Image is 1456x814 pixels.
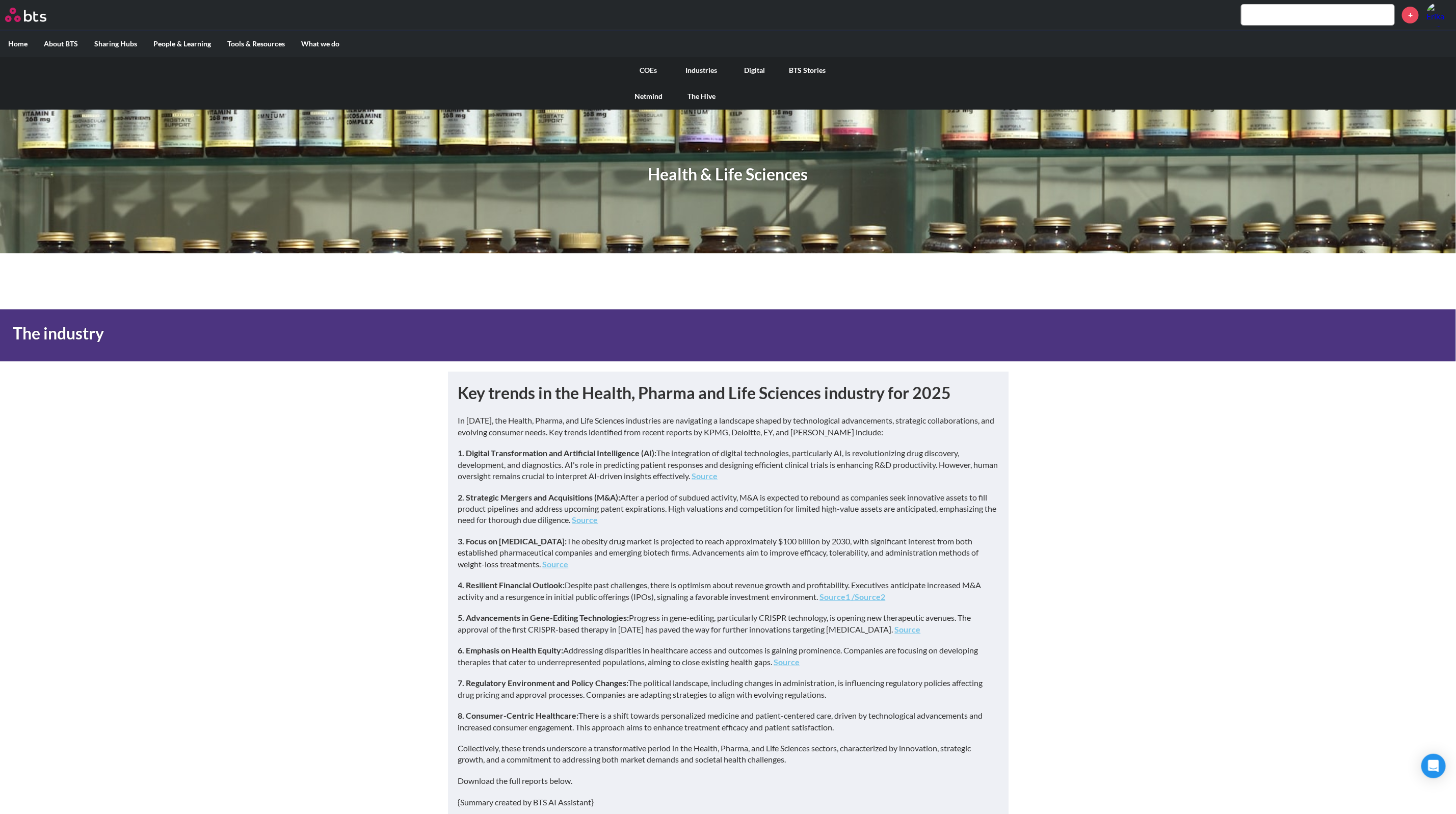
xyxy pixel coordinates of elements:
[458,448,998,482] p: The integration of digital technologies, particularly AI, is revolutionizing drug discovery, deve...
[458,775,998,786] p: Download the full reports below.
[293,31,348,57] label: What we do
[774,657,800,667] a: Source
[458,743,998,766] p: Collectively, these trends underscore a transformative period in the Health, Pharma, and Life Sci...
[458,645,998,668] p: Addressing disparities in healthcare access and outcomes is gaining prominence. Companies are foc...
[692,471,718,481] a: Source
[13,322,1014,345] h1: The industry
[458,415,998,438] p: ​In [DATE], the Health, Pharma, and Life Sciences industries are navigating a landscape shaped by...
[895,624,921,634] a: Source
[458,580,998,602] p: Despite past challenges, there is optimism about revenue growth and profitability. Executives ant...
[458,580,565,590] strong: 4. Resilient Financial Outlook:
[820,592,855,601] a: Source1 /
[36,31,86,57] label: About BTS
[458,710,998,733] p: There is a shift towards personalized medicine and patient-centered care, driven by technological...
[1426,3,1451,27] img: Erika Popovic
[458,677,998,700] p: The political landscape, including changes in administration, is influencing regulatory policies ...
[458,711,579,720] strong: 8. Consumer-Centric Healthcare:
[458,797,998,808] p: {Summary created by BTS AI Assistant}
[458,612,998,635] p: Progress in gene-editing, particularly CRISPR technology, is opening new therapeutic avenues. The...
[145,31,219,57] label: People & Learning
[1421,754,1446,778] div: Open Intercom Messenger
[855,592,886,601] a: Source2
[458,536,567,546] strong: 3. Focus on [MEDICAL_DATA]:
[219,31,293,57] label: Tools & Resources
[458,448,657,458] strong: 1. Digital Transformation and Artificial Intelligence (AI):
[458,382,998,405] h1: Key trends in the Health, Pharma and Life Sciences industry for 2025
[1426,3,1451,27] a: Profile
[458,678,629,688] strong: 7. Regulatory Environment and Policy Changes:
[5,8,65,22] a: Go home
[648,163,808,186] h1: Health & Life Sciences
[458,613,629,622] strong: 5. Advancements in Gene-Editing Technologies:
[86,31,145,57] label: Sharing Hubs
[458,645,564,655] strong: 6. Emphasis on Health Equity:
[458,492,998,526] p: After a period of subdued activity, M&A is expected to rebound as companies seek innovative asset...
[572,515,598,524] a: Source
[5,8,46,22] img: BTS Logo
[458,536,998,570] p: The obesity drug market is projected to reach approximately $100 billion by 2030, with significan...
[458,492,621,502] strong: 2. Strategic Mergers and Acquisitions (M&A):
[543,559,569,569] a: Source
[1402,7,1419,23] a: +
